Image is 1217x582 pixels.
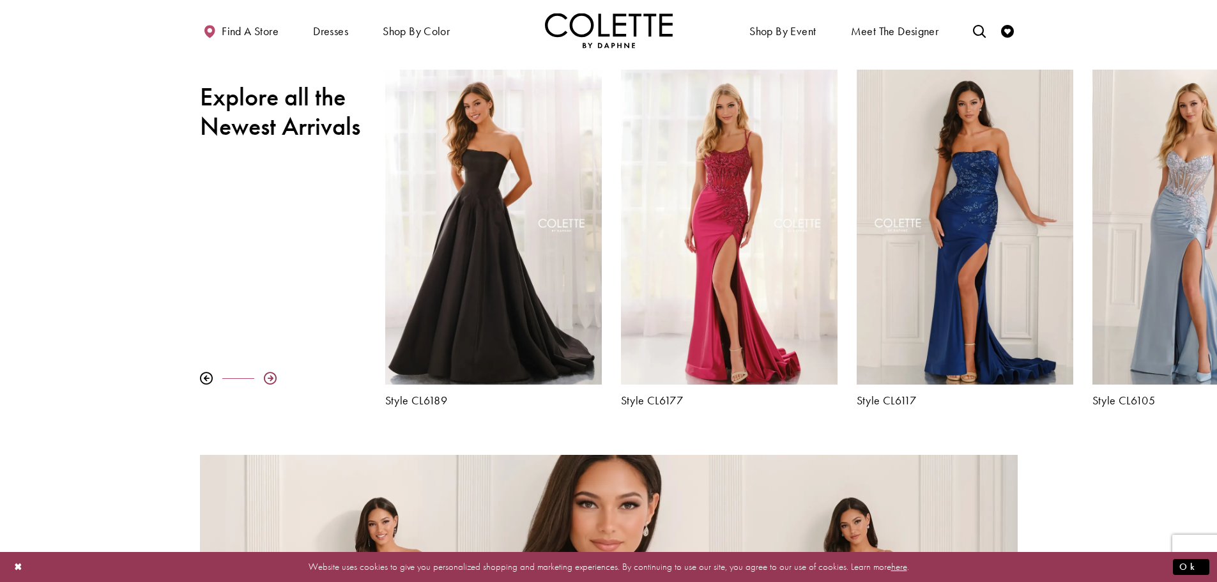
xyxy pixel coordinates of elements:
[970,13,989,48] a: Toggle search
[621,70,838,385] a: Visit Colette by Daphne Style No. CL6177 Page
[847,60,1083,417] div: Colette by Daphne Style No. CL6117
[611,60,847,417] div: Colette by Daphne Style No. CL6177
[385,394,602,407] a: Style CL6189
[313,25,348,38] span: Dresses
[545,13,673,48] a: Visit Home Page
[200,13,282,48] a: Find a store
[379,13,453,48] span: Shop by color
[621,394,838,407] a: Style CL6177
[385,70,602,385] a: Visit Colette by Daphne Style No. CL6189 Page
[545,13,673,48] img: Colette by Daphne
[848,13,942,48] a: Meet the designer
[851,25,939,38] span: Meet the designer
[310,13,351,48] span: Dresses
[92,558,1125,576] p: Website uses cookies to give you personalized shopping and marketing experiences. By continuing t...
[1173,559,1209,575] button: Submit Dialog
[749,25,816,38] span: Shop By Event
[998,13,1017,48] a: Check Wishlist
[891,560,907,573] a: here
[746,13,819,48] span: Shop By Event
[857,394,1073,407] a: Style CL6117
[857,70,1073,385] a: Visit Colette by Daphne Style No. CL6117 Page
[376,60,611,417] div: Colette by Daphne Style No. CL6189
[8,556,29,578] button: Close Dialog
[200,82,366,141] h2: Explore all the Newest Arrivals
[222,25,279,38] span: Find a store
[383,25,450,38] span: Shop by color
